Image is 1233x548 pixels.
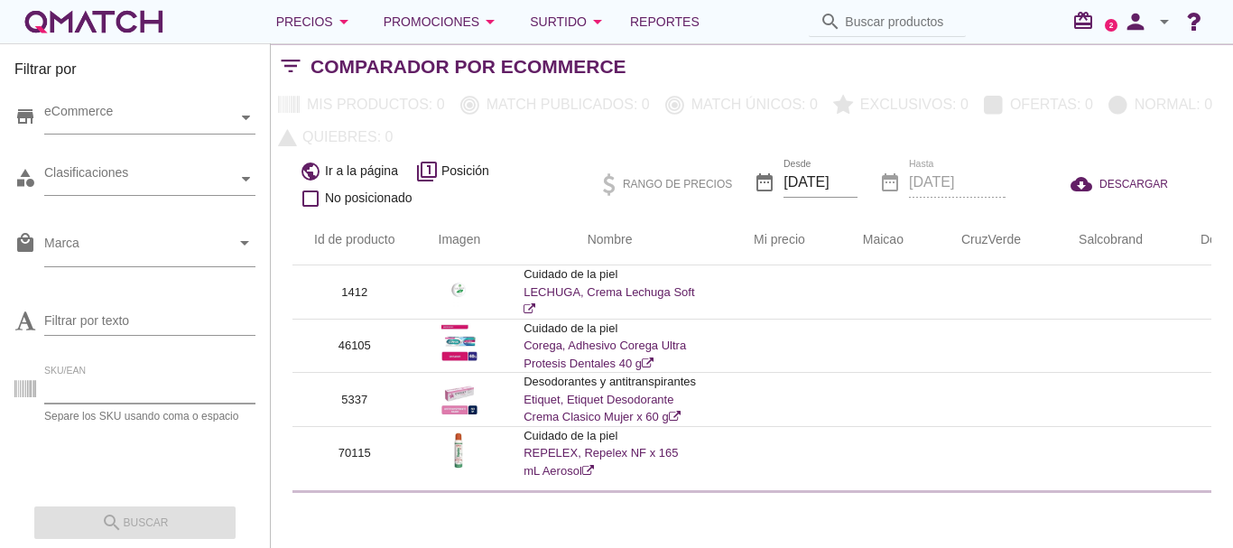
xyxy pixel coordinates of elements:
[524,427,696,445] p: Cuidado de la piel
[300,161,321,182] i: public
[1154,11,1175,33] i: arrow_drop_down
[1105,19,1117,32] a: 2
[325,162,398,181] span: Ir a la página
[44,411,255,422] div: Separe los SKU usando coma o espacio
[925,215,1043,265] th: CruzVerde: Not sorted. Activate to sort ascending.
[441,267,477,312] img: 1412_275.jpg
[314,283,395,302] p: 1412
[587,11,608,33] i: arrow_drop_down
[630,11,700,33] span: Reportes
[416,161,438,182] i: filter_1
[1056,168,1182,200] button: DESCARGAR
[234,232,255,254] i: arrow_drop_down
[314,391,395,409] p: 5337
[502,215,718,265] th: Nombre: Not sorted.
[384,11,502,33] div: Promociones
[311,52,626,81] h2: Comparador por eCommerce
[276,11,355,33] div: Precios
[1043,215,1164,265] th: Salcobrand: Not sorted. Activate to sort ascending.
[14,232,36,254] i: local_mall
[14,167,36,189] i: category
[754,172,775,193] i: date_range
[314,444,395,462] p: 70115
[369,4,516,40] button: Promociones
[333,11,355,33] i: arrow_drop_down
[292,215,417,265] th: Id de producto: Not sorted.
[524,320,696,338] p: Cuidado de la piel
[417,215,503,265] th: Imagen: Not sorted.
[271,66,311,67] i: filter_list
[1099,176,1168,192] span: DESCARGAR
[718,215,827,265] th: Mi precio: Not sorted. Activate to sort ascending.
[14,59,255,88] h3: Filtrar por
[441,428,477,473] img: 70115_275.jpg
[783,168,858,197] input: Desde
[441,162,489,181] span: Posición
[479,11,501,33] i: arrow_drop_down
[1072,10,1101,32] i: redeem
[524,446,678,478] a: REPELEX, Repelex NF x 165 mL Aerosol
[314,337,395,355] p: 46105
[1109,21,1114,29] text: 2
[441,375,477,420] img: 5337_275.jpg
[325,189,413,208] span: No posicionado
[827,215,925,265] th: Maicao: Not sorted. Activate to sort ascending.
[524,285,694,317] a: LECHUGA, Crema Lechuga Soft
[524,339,686,370] a: Corega, Adhesivo Corega Ultra Protesis Dentales 40 g
[524,393,680,424] a: Etiquet, Etiquet Desodorante Crema Clasico Mujer x 60 g
[14,106,36,127] i: store
[515,4,623,40] button: Surtido
[524,265,696,283] p: Cuidado de la piel
[530,11,608,33] div: Surtido
[1071,173,1099,195] i: cloud_download
[820,11,841,33] i: search
[441,320,477,366] img: 46105_275.jpg
[262,4,369,40] button: Precios
[623,4,707,40] a: Reportes
[22,4,166,40] a: white-qmatch-logo
[524,373,696,391] p: Desodorantes y antitranspirantes
[845,7,955,36] input: Buscar productos
[300,188,321,209] i: check_box_outline_blank
[1117,9,1154,34] i: person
